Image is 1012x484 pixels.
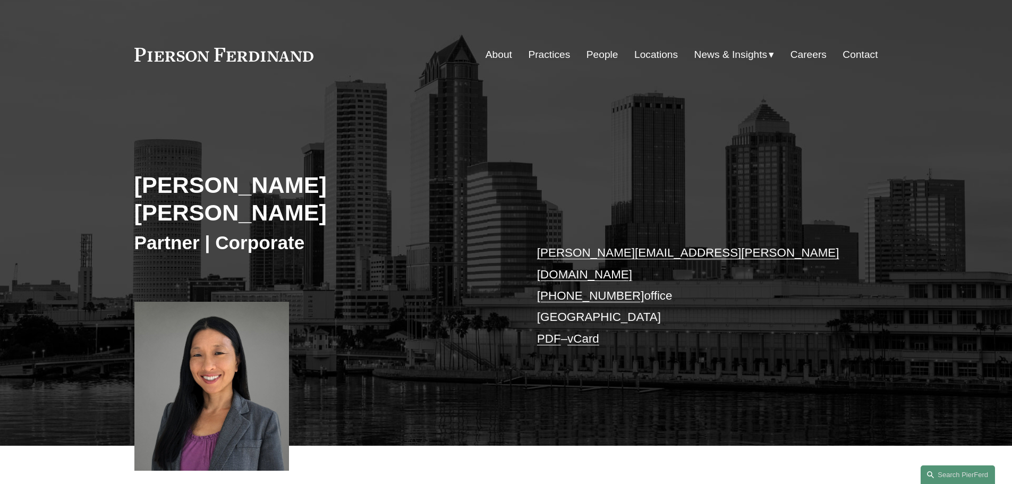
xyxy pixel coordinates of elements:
[537,332,561,345] a: PDF
[537,289,644,302] a: [PHONE_NUMBER]
[790,45,827,65] a: Careers
[634,45,678,65] a: Locations
[567,332,599,345] a: vCard
[528,45,570,65] a: Practices
[694,45,775,65] a: folder dropdown
[486,45,512,65] a: About
[134,171,506,227] h2: [PERSON_NAME] [PERSON_NAME]
[921,465,995,484] a: Search this site
[586,45,618,65] a: People
[537,242,847,350] p: office [GEOGRAPHIC_DATA] –
[843,45,878,65] a: Contact
[134,231,506,254] h3: Partner | Corporate
[537,246,839,281] a: [PERSON_NAME][EMAIL_ADDRESS][PERSON_NAME][DOMAIN_NAME]
[694,46,768,64] span: News & Insights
